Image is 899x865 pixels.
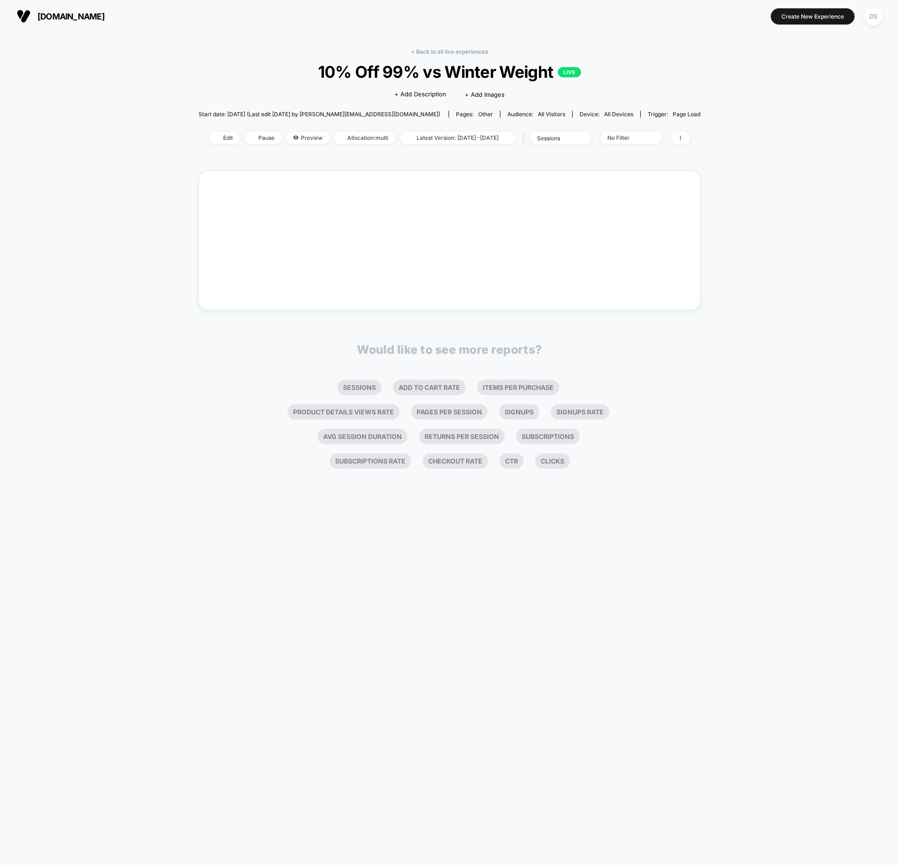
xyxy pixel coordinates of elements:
[864,7,882,25] div: DS
[334,132,395,144] span: Allocation: multi
[551,404,609,420] li: Signups Rate
[411,48,488,55] a: < Back to all live experiences
[499,453,524,469] li: Ctr
[499,404,539,420] li: Signups
[357,343,542,357] p: Would like to see more reports?
[411,404,487,420] li: Pages Per Session
[393,380,466,395] li: Add To Cart Rate
[516,429,580,444] li: Subscriptions
[209,132,240,144] span: Edit
[771,8,855,25] button: Create New Experience
[17,9,31,23] img: Visually logo
[673,111,700,118] span: Page Load
[604,111,633,118] span: all devices
[286,132,330,144] span: Preview
[224,62,675,81] span: 10% Off 99% vs Winter Weight
[14,9,107,24] button: [DOMAIN_NAME]
[199,111,440,118] span: Start date: [DATE] (Last edit [DATE] by [PERSON_NAME][EMAIL_ADDRESS][DOMAIN_NAME])
[520,132,530,145] span: |
[607,134,644,141] div: No Filter
[394,90,446,99] span: + Add Description
[535,453,570,469] li: Clicks
[477,380,559,395] li: Items Per Purchase
[37,12,105,21] span: [DOMAIN_NAME]
[400,132,516,144] span: Latest Version: [DATE] - [DATE]
[330,453,411,469] li: Subscriptions Rate
[507,111,565,118] div: Audience:
[537,135,574,142] div: sessions
[648,111,700,118] div: Trigger:
[423,453,488,469] li: Checkout Rate
[558,67,581,77] p: LIVE
[337,380,381,395] li: Sessions
[538,111,565,118] span: All Visitors
[287,404,400,420] li: Product Details Views Rate
[318,429,407,444] li: Avg Session Duration
[862,7,885,26] button: DS
[478,111,493,118] span: other
[456,111,493,118] div: Pages:
[419,429,505,444] li: Returns Per Session
[465,91,505,98] span: + Add Images
[572,111,640,118] span: Device:
[244,132,281,144] span: Pause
